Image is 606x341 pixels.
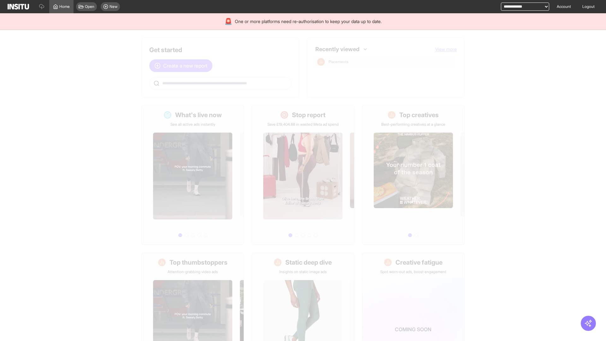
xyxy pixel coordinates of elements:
[85,4,94,9] span: Open
[110,4,117,9] span: New
[59,4,70,9] span: Home
[8,4,29,9] img: Logo
[235,18,382,25] span: One or more platforms need re-authorisation to keep your data up to date.
[224,17,232,26] div: 🚨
